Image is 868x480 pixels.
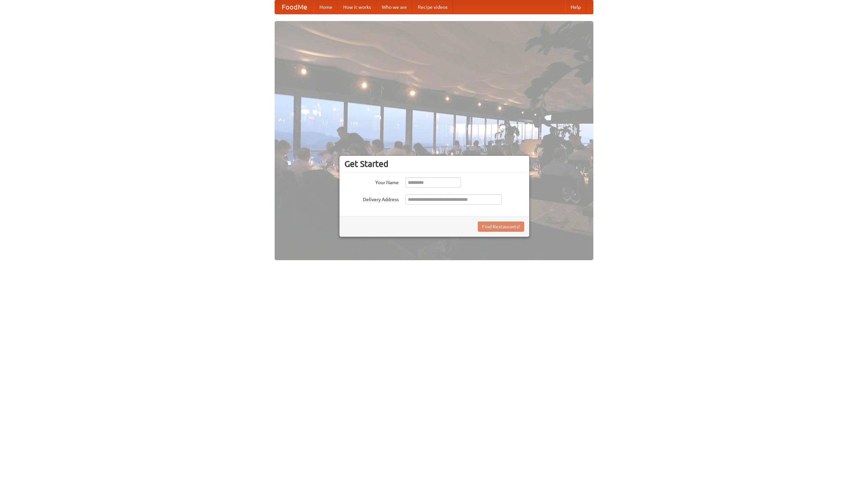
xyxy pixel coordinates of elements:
a: Recipe videos [412,0,453,14]
a: Home [314,0,338,14]
button: Find Restaurants! [478,222,524,232]
label: Delivery Address [344,194,399,203]
a: Help [565,0,586,14]
a: FoodMe [275,0,314,14]
a: Who we are [376,0,412,14]
label: Your Name [344,177,399,186]
a: How it works [338,0,376,14]
h3: Get Started [344,159,524,169]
